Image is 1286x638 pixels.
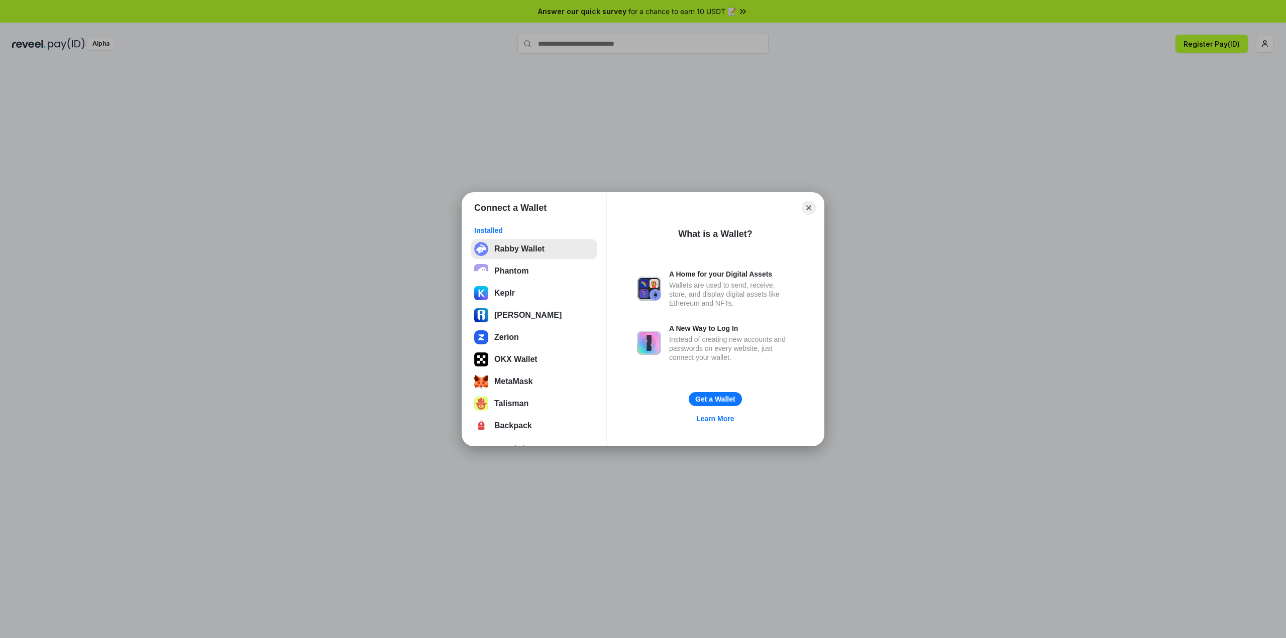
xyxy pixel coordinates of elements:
div: Keplr [494,289,515,298]
div: Get a Wallet [695,395,735,404]
button: OKX Wallet [471,349,597,369]
div: Phantom [494,267,528,276]
button: Rabby Wallet [471,239,597,259]
button: Talisman [471,394,597,414]
div: Installed [474,226,594,235]
div: Talisman [494,399,528,408]
img: svg+xml;base64,PHN2ZyB3aWR0aD0iMzUiIGhlaWdodD0iMzQiIHZpZXdCb3g9IjAgMCAzNSAzNCIgZmlsbD0ibm9uZSIgeG... [474,374,488,389]
div: Learn More [696,414,734,423]
div: A Home for your Digital Assets [669,270,794,279]
button: Keplr [471,283,597,303]
div: Wallets are used to send, receive, store, and display digital assets like Ethereum and NFTs. [669,281,794,308]
img: svg+xml,%3Csvg%20xmlns%3D%22http%3A%2F%2Fwww.w3.org%2F2000%2Fsvg%22%20fill%3D%22none%22%20viewBox... [637,277,661,301]
div: [PERSON_NAME] [494,311,562,320]
div: A New Way to Log In [669,324,794,333]
img: epq2vO3P5aLWl15yRS7Q49p1fHTx2Sgh99jU3kfXv7cnPATIVQHAx5oQs66JWv3SWEjHOsb3kKgmE5WNBxBId7C8gm8wEgOvz... [474,264,488,278]
button: Backpack [471,416,597,436]
img: svg%3E%0A [474,308,488,322]
a: Learn More [690,412,740,425]
img: svg+xml;base64,PHN2ZyB3aWR0aD0iMzIiIGhlaWdodD0iMzIiIHZpZXdCb3g9IjAgMCAzMiAzMiIgZmlsbD0ibm9uZSIgeG... [474,242,488,256]
img: ByMCUfJCc2WaAAAAAElFTkSuQmCC [474,286,488,300]
div: What is a Wallet? [678,228,752,240]
button: Get a Wallet [689,392,742,406]
button: [PERSON_NAME] [471,305,597,325]
div: OKX Wallet [494,355,538,364]
div: Instead of creating new accounts and passwords on every website, just connect your wallet. [669,335,794,362]
div: Backpack [494,421,532,430]
button: MetaMask [471,371,597,392]
div: Recommended [474,444,594,453]
button: Close [802,201,816,215]
img: svg+xml,%3Csvg%20xmlns%3D%22http%3A%2F%2Fwww.w3.org%2F2000%2Fsvg%22%20width%3D%22512%22%20height%... [474,330,488,344]
img: 4BxBxKvl5W07cAAAAASUVORK5CYII= [474,419,488,433]
div: MetaMask [494,377,532,386]
div: Zerion [494,333,519,342]
img: svg+xml,%3Csvg%20xmlns%3D%22http%3A%2F%2Fwww.w3.org%2F2000%2Fsvg%22%20fill%3D%22none%22%20viewBox... [637,331,661,355]
img: svg+xml;base64,PHN2ZyB3aWR0aD0iMTI4IiBoZWlnaHQ9IjEyOCIgdmlld0JveD0iMCAwIDEyOCAxMjgiIHhtbG5zPSJodH... [474,397,488,411]
button: Phantom [471,261,597,281]
div: Rabby Wallet [494,244,545,253]
h1: Connect a Wallet [474,202,547,214]
img: 5VZ71FV6L7PA3gg3tXrdQ+DgLhC+75Wq3no69P3MC0NFQpx2lL04Ql9gHK1bRDjsSBIvScBnDTk1WrlGIZBorIDEYJj+rhdgn... [474,352,488,366]
button: Zerion [471,327,597,347]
